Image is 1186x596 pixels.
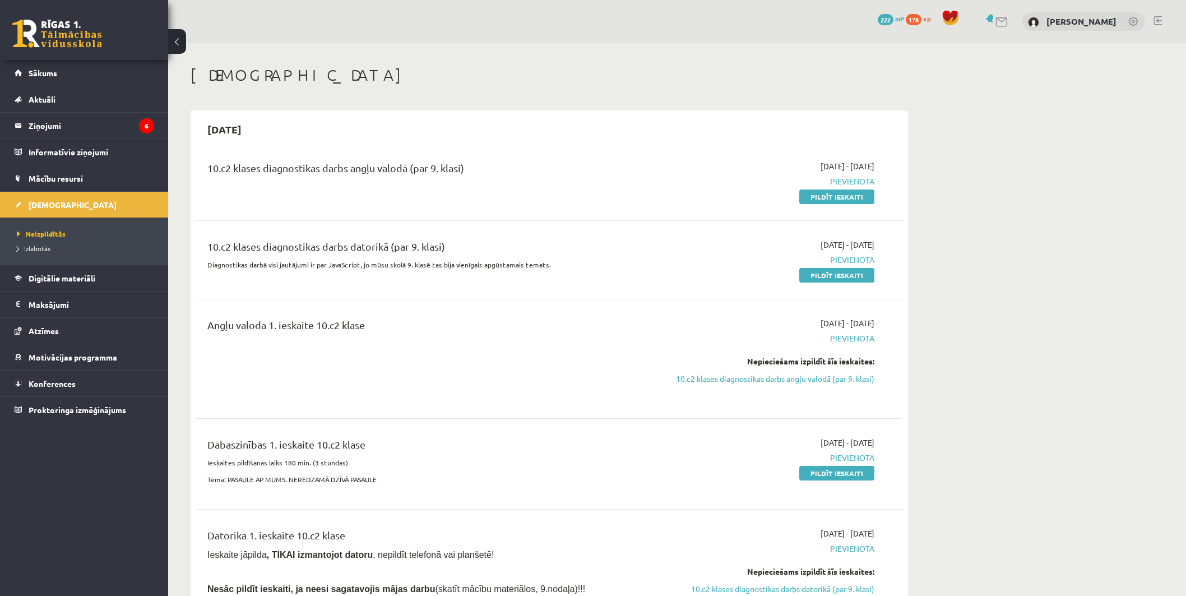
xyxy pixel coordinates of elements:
[15,139,154,165] a: Informatīvie ziņojumi
[799,466,874,481] a: Pildīt ieskaiti
[207,458,646,468] p: Ieskaites pildīšanas laiks 180 min. (3 stundas)
[207,239,646,260] div: 10.c2 klases diagnostikas darbs datorikā (par 9. klasi)
[799,190,874,204] a: Pildīt ieskaiti
[207,550,494,560] span: Ieskaite jāpilda , nepildīt telefonā vai planšetē!
[17,229,157,239] a: Neizpildītās
[207,474,646,484] p: Tēma: PASAULE AP MUMS. NEREDZAMĀ DZĪVĀ PASAULE
[15,292,154,317] a: Maksājumi
[878,14,904,23] a: 222 mP
[663,566,874,577] div: Nepieciešams izpildīt šīs ieskaites:
[821,528,874,539] span: [DATE] - [DATE]
[29,200,117,210] span: [DEMOGRAPHIC_DATA]
[207,317,646,338] div: Angļu valoda 1. ieskaite 10.c2 klase
[139,118,154,133] i: 6
[29,273,95,283] span: Digitālie materiāli
[15,371,154,396] a: Konferences
[923,14,930,23] span: xp
[29,378,76,389] span: Konferences
[191,66,908,85] h1: [DEMOGRAPHIC_DATA]
[663,583,874,595] a: 10.c2 klases diagnostikas darbs datorikā (par 9. klasi)
[821,160,874,172] span: [DATE] - [DATE]
[29,139,154,165] legend: Informatīvie ziņojumi
[196,116,253,142] h2: [DATE]
[15,344,154,370] a: Motivācijas programma
[663,373,874,385] a: 10.c2 klases diagnostikas darbs angļu valodā (par 9. klasi)
[207,160,646,181] div: 10.c2 klases diagnostikas darbs angļu valodā (par 9. klasi)
[15,60,154,86] a: Sākums
[895,14,904,23] span: mP
[821,239,874,251] span: [DATE] - [DATE]
[29,68,57,78] span: Sākums
[1046,16,1116,27] a: [PERSON_NAME]
[15,318,154,344] a: Atzīmes
[821,437,874,449] span: [DATE] - [DATE]
[435,584,585,594] span: (skatīt mācību materiālos, 9.nodaļa)!!!
[12,20,102,48] a: Rīgas 1. Tālmācības vidusskola
[29,173,83,183] span: Mācību resursi
[663,452,874,464] span: Pievienota
[663,355,874,367] div: Nepieciešams izpildīt šīs ieskaites:
[207,260,646,270] p: Diagnostikas darbā visi jautājumi ir par JavaScript, jo mūsu skolā 9. klasē tas bija vienīgais ap...
[799,268,874,283] a: Pildīt ieskaiti
[663,254,874,266] span: Pievienota
[663,543,874,555] span: Pievienota
[29,405,126,415] span: Proktoringa izmēģinājums
[29,94,55,104] span: Aktuāli
[207,584,435,594] span: Nesāc pildīt ieskaiti, ja neesi sagatavojis mājas darbu
[821,317,874,329] span: [DATE] - [DATE]
[15,165,154,191] a: Mācību resursi
[663,332,874,344] span: Pievienota
[29,352,117,362] span: Motivācijas programma
[906,14,921,25] span: 178
[906,14,936,23] a: 178 xp
[267,550,373,560] b: , TIKAI izmantojot datoru
[15,113,154,138] a: Ziņojumi6
[207,437,646,458] div: Dabaszinības 1. ieskaite 10.c2 klase
[878,14,893,25] span: 222
[15,192,154,218] a: [DEMOGRAPHIC_DATA]
[29,292,154,317] legend: Maksājumi
[15,265,154,291] a: Digitālie materiāli
[1028,17,1039,28] img: Aleksandrs Polibins
[207,528,646,548] div: Datorika 1. ieskaite 10.c2 klase
[15,86,154,112] a: Aktuāli
[17,229,66,238] span: Neizpildītās
[17,243,157,253] a: Izlabotās
[29,326,59,336] span: Atzīmes
[663,175,874,187] span: Pievienota
[17,244,50,253] span: Izlabotās
[29,113,154,138] legend: Ziņojumi
[15,397,154,423] a: Proktoringa izmēģinājums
